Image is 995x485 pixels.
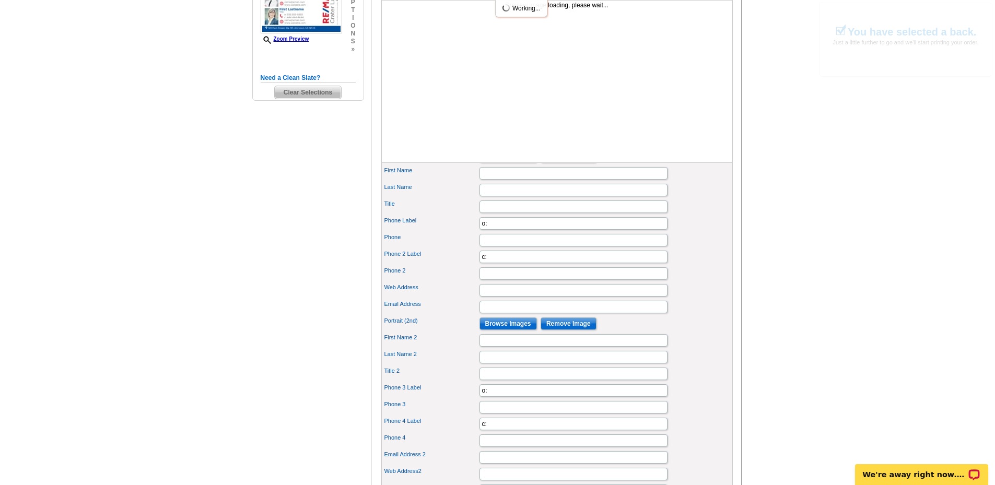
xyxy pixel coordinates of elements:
[502,4,510,12] img: loading...
[384,166,478,175] label: First Name
[384,433,478,442] label: Phone 4
[384,283,478,292] label: Web Address
[479,317,537,330] input: Browse Images
[275,86,341,99] span: Clear Selections
[833,29,978,45] span: Just a little further to go and we'll start printing your order.
[350,38,355,45] span: s
[835,24,846,36] img: check_mark.png
[350,14,355,22] span: i
[261,73,356,83] h5: Need a Clean Slate?
[384,300,478,309] label: Email Address
[384,467,478,476] label: Web Address2
[384,199,478,208] label: Title
[848,452,995,485] iframe: LiveChat chat widget
[384,216,478,225] label: Phone Label
[384,250,478,258] label: Phone 2 Label
[384,183,478,192] label: Last Name
[350,22,355,30] span: o
[384,383,478,392] label: Phone 3 Label
[350,45,355,53] span: »
[384,316,478,325] label: Portrait (2nd)
[382,1,732,10] div: Preview image loading, please wait...
[384,450,478,459] label: Email Address 2
[384,350,478,359] label: Last Name 2
[350,30,355,38] span: n
[384,366,478,375] label: Title 2
[541,317,596,330] input: Remove Image
[350,6,355,14] span: t
[384,417,478,425] label: Phone 4 Label
[384,266,478,275] label: Phone 2
[848,26,976,38] h1: You have selected a back.
[384,233,478,242] label: Phone
[384,333,478,342] label: First Name 2
[261,36,309,42] a: Zoom Preview
[384,400,478,409] label: Phone 3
